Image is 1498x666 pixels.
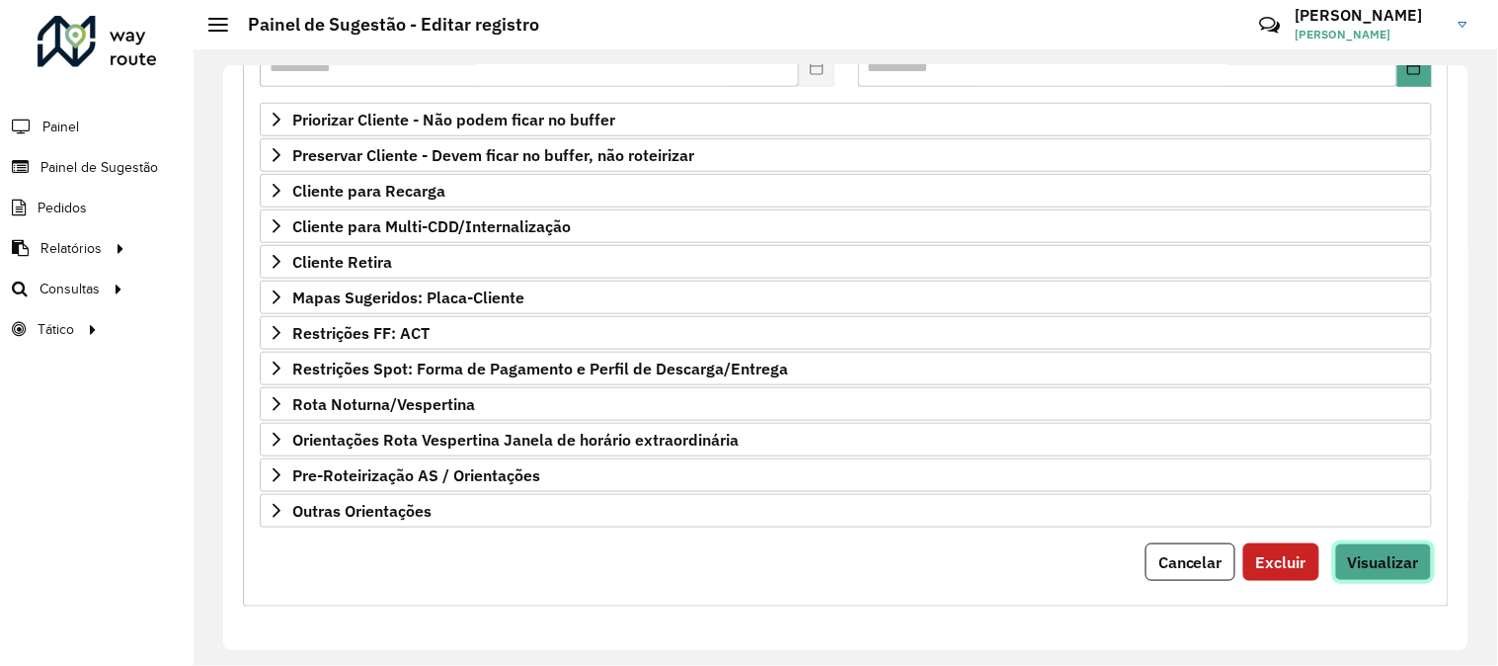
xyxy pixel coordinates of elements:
[260,352,1432,385] a: Restrições Spot: Forma de Pagamento e Perfil de Descarga/Entrega
[228,14,539,36] h2: Painel de Sugestão - Editar registro
[292,361,788,376] span: Restrições Spot: Forma de Pagamento e Perfil de Descarga/Entrega
[260,174,1432,208] a: Cliente para Recarga
[1348,552,1419,572] span: Visualizar
[260,387,1432,421] a: Rota Noturna/Vespertina
[1243,543,1319,581] button: Excluir
[260,103,1432,136] a: Priorizar Cliente - Não podem ficar no buffer
[1145,543,1235,581] button: Cancelar
[292,396,475,412] span: Rota Noturna/Vespertina
[1158,552,1222,572] span: Cancelar
[260,316,1432,350] a: Restrições FF: ACT
[1256,552,1306,572] span: Excluir
[38,319,74,340] span: Tático
[1248,4,1291,46] a: Contato Rápido
[292,254,392,270] span: Cliente Retira
[260,281,1432,314] a: Mapas Sugeridos: Placa-Cliente
[292,503,432,519] span: Outras Orientações
[292,147,694,163] span: Preservar Cliente - Devem ficar no buffer, não roteirizar
[1296,6,1444,25] h3: [PERSON_NAME]
[38,198,87,218] span: Pedidos
[260,458,1432,492] a: Pre-Roteirização AS / Orientações
[1335,543,1432,581] button: Visualizar
[292,183,445,199] span: Cliente para Recarga
[1397,47,1432,87] button: Choose Date
[292,290,524,305] span: Mapas Sugeridos: Placa-Cliente
[260,209,1432,243] a: Cliente para Multi-CDD/Internalização
[42,117,79,137] span: Painel
[292,218,571,234] span: Cliente para Multi-CDD/Internalização
[292,325,430,341] span: Restrições FF: ACT
[260,494,1432,528] a: Outras Orientações
[40,238,102,259] span: Relatórios
[40,157,158,178] span: Painel de Sugestão
[292,112,615,127] span: Priorizar Cliente - Não podem ficar no buffer
[260,423,1432,457] a: Orientações Rota Vespertina Janela de horário extraordinária
[260,138,1432,172] a: Preservar Cliente - Devem ficar no buffer, não roteirizar
[292,432,739,448] span: Orientações Rota Vespertina Janela de horário extraordinária
[39,279,100,299] span: Consultas
[292,467,540,483] span: Pre-Roteirização AS / Orientações
[260,245,1432,279] a: Cliente Retira
[1296,26,1444,43] span: [PERSON_NAME]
